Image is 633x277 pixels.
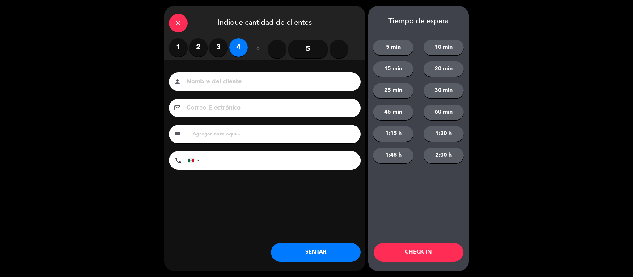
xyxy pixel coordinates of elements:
[424,126,464,142] button: 1:30 h
[273,45,281,53] i: remove
[268,40,286,58] button: remove
[373,105,413,120] button: 45 min
[186,76,352,87] input: Nombre del cliente
[188,151,202,169] div: Mexico (México): +52
[175,19,182,27] i: close
[189,38,208,57] label: 2
[169,38,188,57] label: 1
[174,78,181,85] i: person
[373,83,413,98] button: 25 min
[248,38,268,60] div: ó
[373,148,413,163] button: 1:45 h
[335,45,343,53] i: add
[174,104,181,112] i: email
[271,243,361,262] button: SENTAR
[368,17,469,26] div: Tiempo de espera
[174,130,181,138] i: subject
[424,40,464,55] button: 10 min
[175,157,182,164] i: phone
[186,103,352,114] input: Correo Electrónico
[424,83,464,98] button: 30 min
[374,243,463,262] button: CHECK IN
[424,105,464,120] button: 60 min
[229,38,248,57] label: 4
[164,6,365,38] div: Indique cantidad de clientes
[209,38,228,57] label: 3
[330,40,348,58] button: add
[424,61,464,77] button: 20 min
[192,130,356,138] input: Agregar nota aquí...
[373,40,413,55] button: 5 min
[373,61,413,77] button: 15 min
[373,126,413,142] button: 1:15 h
[424,148,464,163] button: 2:00 h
